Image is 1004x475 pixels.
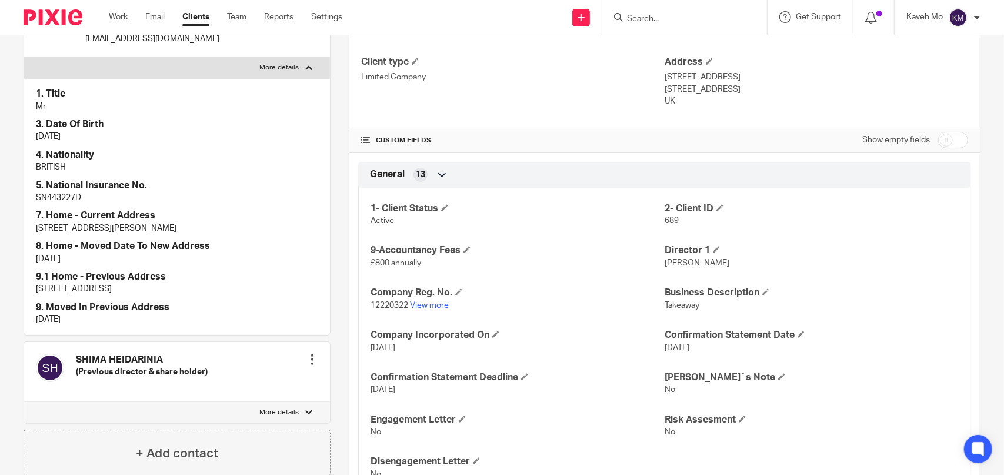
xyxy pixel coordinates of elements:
[36,149,318,161] h4: 4. Nationality
[665,386,675,394] span: No
[371,371,665,384] h4: Confirmation Statement Deadline
[371,244,665,257] h4: 9-Accountancy Fees
[36,271,318,283] h4: 9.1 Home - Previous Address
[371,329,665,341] h4: Company Incorporated On
[371,217,394,225] span: Active
[665,217,679,225] span: 689
[36,253,318,265] p: [DATE]
[260,63,299,72] p: More details
[665,259,729,267] span: [PERSON_NAME]
[36,192,318,204] p: SN443227D
[665,371,959,384] h4: [PERSON_NAME]`s Note
[311,11,342,23] a: Settings
[24,9,82,25] img: Pixie
[906,11,943,23] p: Kaveh Mo
[665,344,689,352] span: [DATE]
[36,161,318,173] p: BRITISH
[36,101,318,112] p: Mr
[665,428,675,436] span: No
[361,71,665,83] p: Limited Company
[36,88,318,100] h4: 1. Title
[371,344,395,352] span: [DATE]
[36,180,318,192] h4: 5. National Insurance No.
[36,118,318,131] h4: 3. Date Of Birth
[36,222,318,234] p: [STREET_ADDRESS][PERSON_NAME]
[36,210,318,222] h4: 7. Home - Current Address
[665,56,968,68] h4: Address
[371,386,395,394] span: [DATE]
[665,84,968,95] p: [STREET_ADDRESS]
[76,366,208,378] h5: (Previous director & share holder)
[371,202,665,215] h4: 1- Client Status
[665,287,959,299] h4: Business Description
[227,11,246,23] a: Team
[370,168,405,181] span: General
[371,414,665,426] h4: Engagement Letter
[665,202,959,215] h4: 2- Client ID
[361,136,665,145] h4: CUSTOM FIELDS
[182,11,209,23] a: Clients
[85,33,219,45] p: [EMAIL_ADDRESS][DOMAIN_NAME]
[371,301,408,310] span: 12220322
[665,244,959,257] h4: Director 1
[145,11,165,23] a: Email
[371,456,665,468] h4: Disengagement Letter
[665,329,959,341] h4: Confirmation Statement Date
[260,408,299,417] p: More details
[361,56,665,68] h4: Client type
[76,354,208,366] h4: SHIMA HEIDARINIA
[665,414,959,426] h4: Risk Assesment
[36,240,318,253] h4: 8. Home - Moved Date To New Address
[665,95,968,107] p: UK
[371,287,665,299] h4: Company Reg. No.
[109,11,128,23] a: Work
[36,131,318,142] p: [DATE]
[36,354,64,382] img: svg%3E
[36,301,318,314] h4: 9. Moved In Previous Address
[626,14,732,25] input: Search
[371,259,421,267] span: £800 annually
[36,283,318,295] p: [STREET_ADDRESS]
[862,134,930,146] label: Show empty fields
[264,11,293,23] a: Reports
[36,314,318,325] p: [DATE]
[136,444,218,463] h4: + Add contact
[416,169,425,181] span: 13
[665,71,968,83] p: [STREET_ADDRESS]
[665,301,699,310] span: Takeaway
[949,8,968,27] img: svg%3E
[410,301,449,310] a: View more
[796,13,841,21] span: Get Support
[371,428,381,436] span: No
